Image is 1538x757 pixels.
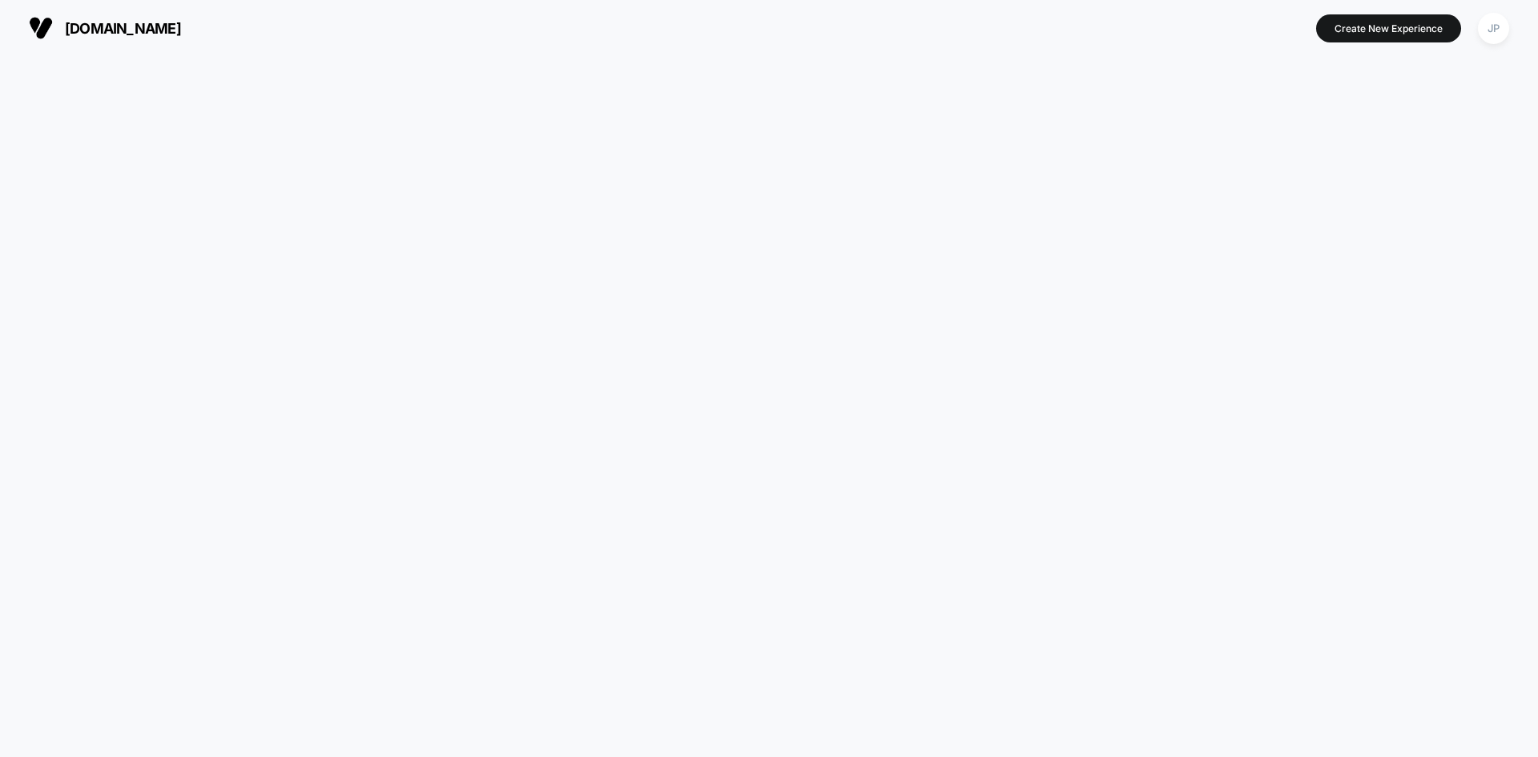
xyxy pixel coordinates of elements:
button: [DOMAIN_NAME] [24,15,186,41]
img: Visually logo [29,16,53,40]
button: JP [1473,12,1514,45]
div: JP [1478,13,1509,44]
span: [DOMAIN_NAME] [65,20,181,37]
button: Create New Experience [1316,14,1461,42]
